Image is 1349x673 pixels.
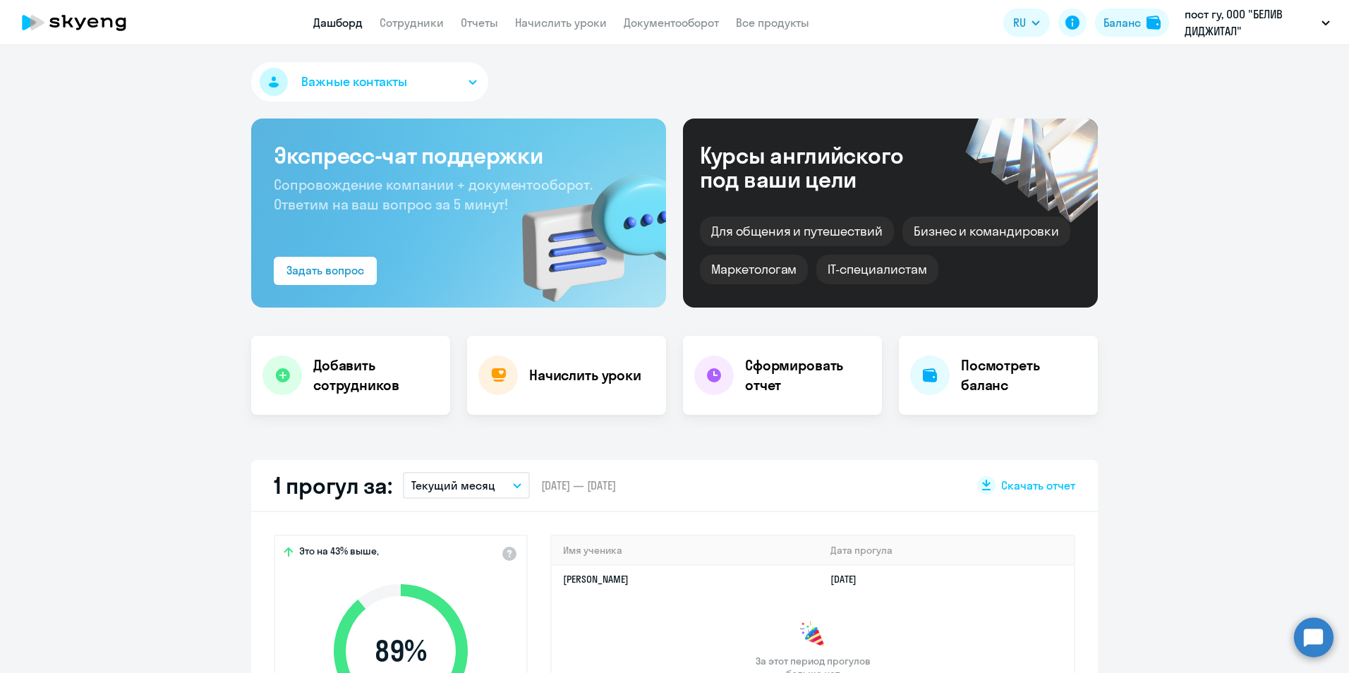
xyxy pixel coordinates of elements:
span: Важные контакты [301,73,407,91]
span: Сопровождение компании + документооборот. Ответим на ваш вопрос за 5 минут! [274,176,593,213]
img: congrats [799,621,827,649]
a: Дашборд [313,16,363,30]
button: Текущий месяц [403,472,530,499]
th: Дата прогула [819,536,1074,565]
div: IT-специалистам [816,255,938,284]
span: [DATE] — [DATE] [541,478,616,493]
a: [PERSON_NAME] [563,573,629,586]
th: Имя ученика [552,536,819,565]
a: Сотрудники [380,16,444,30]
span: RU [1013,14,1026,31]
p: пост гу, ООО "БЕЛИВ ДИДЖИТАЛ" [1185,6,1316,40]
button: Балансbalance [1095,8,1169,37]
button: RU [1003,8,1050,37]
span: 89 % [320,634,482,668]
h4: Сформировать отчет [745,356,871,395]
p: Текущий месяц [411,477,495,494]
div: Задать вопрос [286,262,364,279]
h4: Добавить сотрудников [313,356,439,395]
span: Это на 43% выше, [299,545,379,562]
button: пост гу, ООО "БЕЛИВ ДИДЖИТАЛ" [1178,6,1337,40]
a: [DATE] [830,573,868,586]
a: Документооборот [624,16,719,30]
img: balance [1147,16,1161,30]
h4: Начислить уроки [529,365,641,385]
span: Скачать отчет [1001,478,1075,493]
h2: 1 прогул за: [274,471,392,499]
div: Баланс [1103,14,1141,31]
a: Отчеты [461,16,498,30]
div: Для общения и путешествий [700,217,894,246]
a: Начислить уроки [515,16,607,30]
a: Все продукты [736,16,809,30]
button: Важные контакты [251,62,488,102]
div: Маркетологам [700,255,808,284]
h4: Посмотреть баланс [961,356,1087,395]
button: Задать вопрос [274,257,377,285]
img: bg-img [502,149,666,308]
div: Курсы английского под ваши цели [700,143,941,191]
div: Бизнес и командировки [902,217,1070,246]
h3: Экспресс-чат поддержки [274,141,643,169]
